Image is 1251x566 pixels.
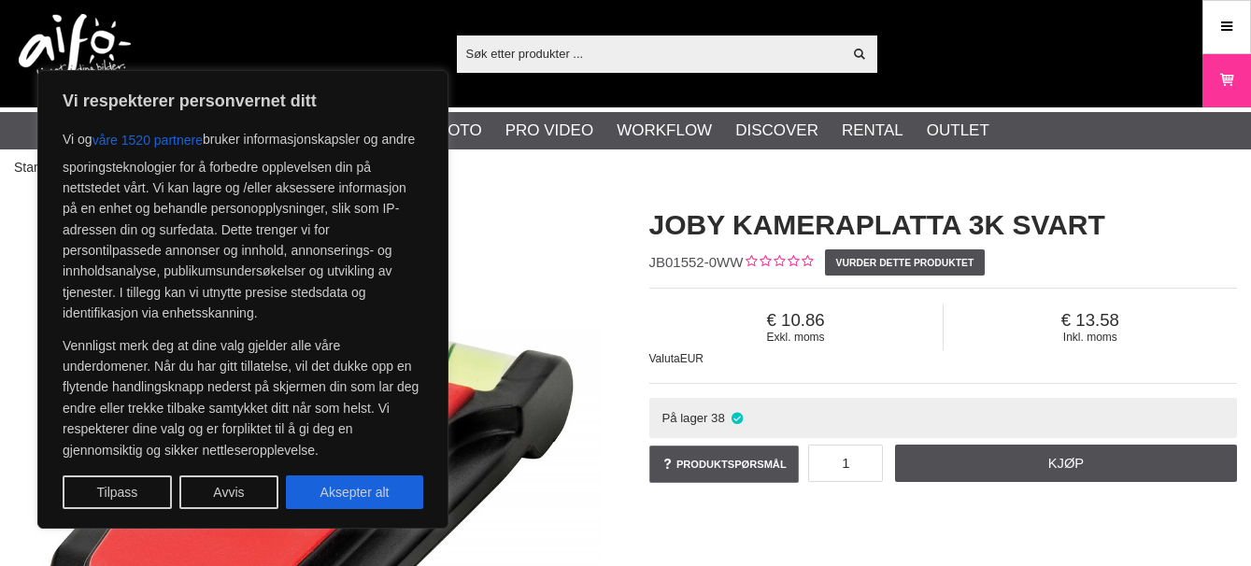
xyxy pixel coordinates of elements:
a: Workflow [617,119,712,143]
img: logo.png [19,14,131,98]
div: Vi respekterer personvernet ditt [37,70,448,529]
i: På lager [730,411,746,425]
span: Inkl. moms [944,331,1237,344]
span: JB01552-0WW [649,254,744,270]
p: Vennligst merk deg at dine valg gjelder alle våre underdomener. Når du har gitt tillatelse, vil d... [63,335,423,460]
div: Kundevurdering: 0 [743,253,813,273]
button: Tilpass [63,475,172,509]
a: Outlet [927,119,989,143]
h1: Joby Kameraplatta 3K Svart [649,205,1238,245]
span: 13.58 [944,310,1237,331]
a: Kjøp [895,445,1237,482]
button: våre 1520 partnere [92,123,203,157]
a: Pro Video [505,119,593,143]
button: Avvis [179,475,278,509]
p: Vi og bruker informasjonskapsler og andre sporingsteknologier for å forbedre opplevelsen din på n... [63,123,423,324]
span: Exkl. moms [649,331,943,344]
span: På lager [661,411,707,425]
a: Vurder dette produktet [825,249,984,276]
a: Produktspørsmål [649,446,800,483]
a: Rental [842,119,903,143]
span: EUR [680,352,704,365]
p: Vi respekterer personvernet ditt [63,90,423,112]
span: 38 [711,411,725,425]
a: Start [14,158,42,177]
input: Søk etter produkter ... [457,39,843,67]
button: Aksepter alt [286,475,423,509]
span: Valuta [649,352,680,365]
a: Foto [438,119,482,143]
span: 10.86 [649,310,943,331]
a: Discover [735,119,818,143]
